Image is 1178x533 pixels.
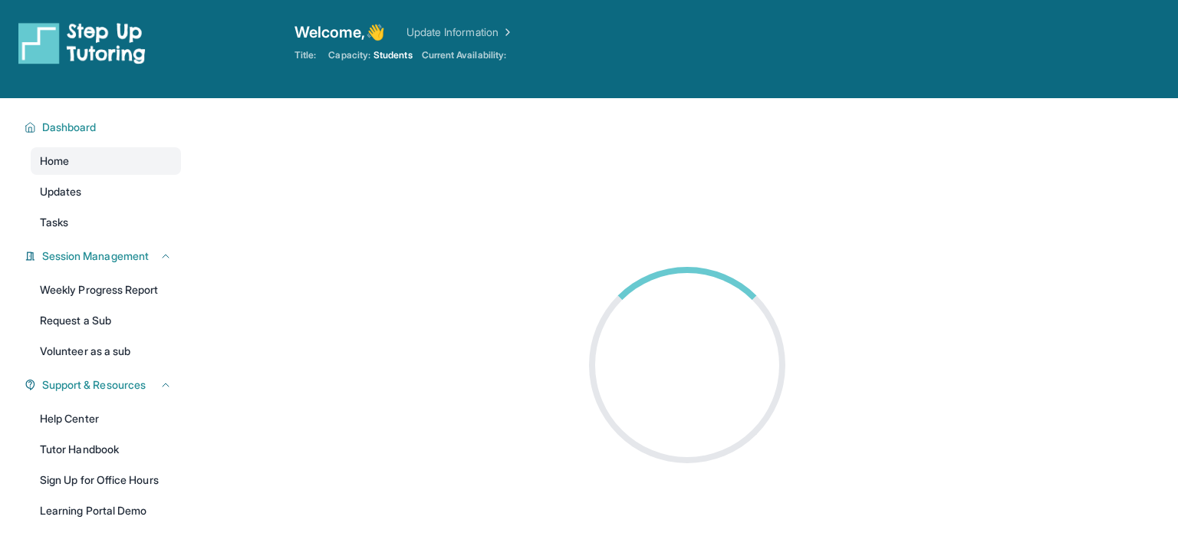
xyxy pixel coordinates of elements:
[40,184,82,199] span: Updates
[42,248,149,264] span: Session Management
[406,25,514,40] a: Update Information
[36,377,172,393] button: Support & Resources
[422,49,506,61] span: Current Availability:
[328,49,370,61] span: Capacity:
[294,49,316,61] span: Title:
[42,120,97,135] span: Dashboard
[36,248,172,264] button: Session Management
[31,178,181,206] a: Updates
[31,405,181,433] a: Help Center
[499,25,514,40] img: Chevron Right
[31,497,181,525] a: Learning Portal Demo
[40,153,69,169] span: Home
[31,276,181,304] a: Weekly Progress Report
[40,215,68,230] span: Tasks
[36,120,172,135] button: Dashboard
[294,21,385,43] span: Welcome, 👋
[18,21,146,64] img: logo
[31,147,181,175] a: Home
[31,307,181,334] a: Request a Sub
[31,466,181,494] a: Sign Up for Office Hours
[373,49,413,61] span: Students
[42,377,146,393] span: Support & Resources
[31,337,181,365] a: Volunteer as a sub
[31,436,181,463] a: Tutor Handbook
[31,209,181,236] a: Tasks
